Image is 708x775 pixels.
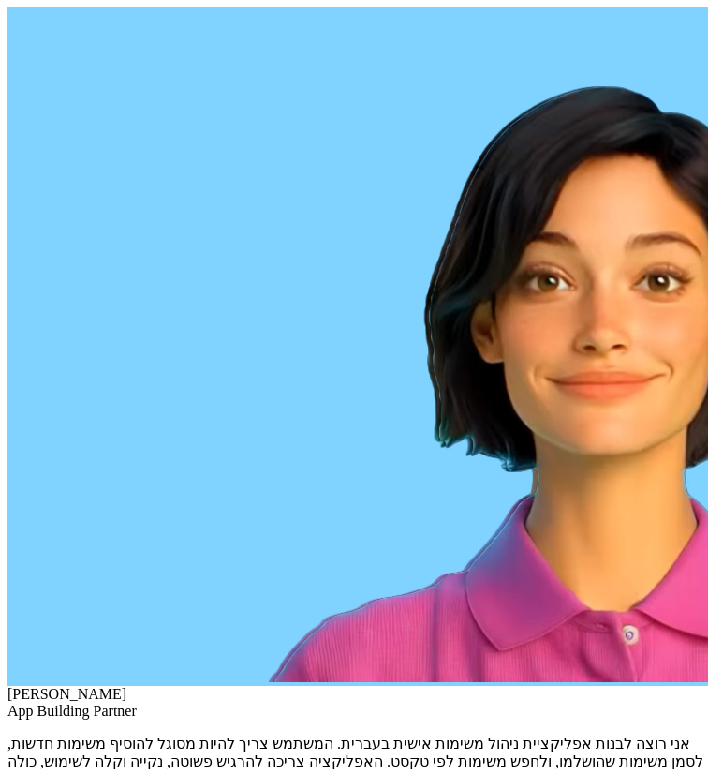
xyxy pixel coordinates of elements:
[88,15,214,37] a: ניהול משימות אישי
[87,83,251,117] h1: המשימות שלי
[7,686,126,702] span: [PERSON_NAME]
[7,703,137,719] span: App Building Partner
[57,132,251,173] button: הוסף משימה חדשה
